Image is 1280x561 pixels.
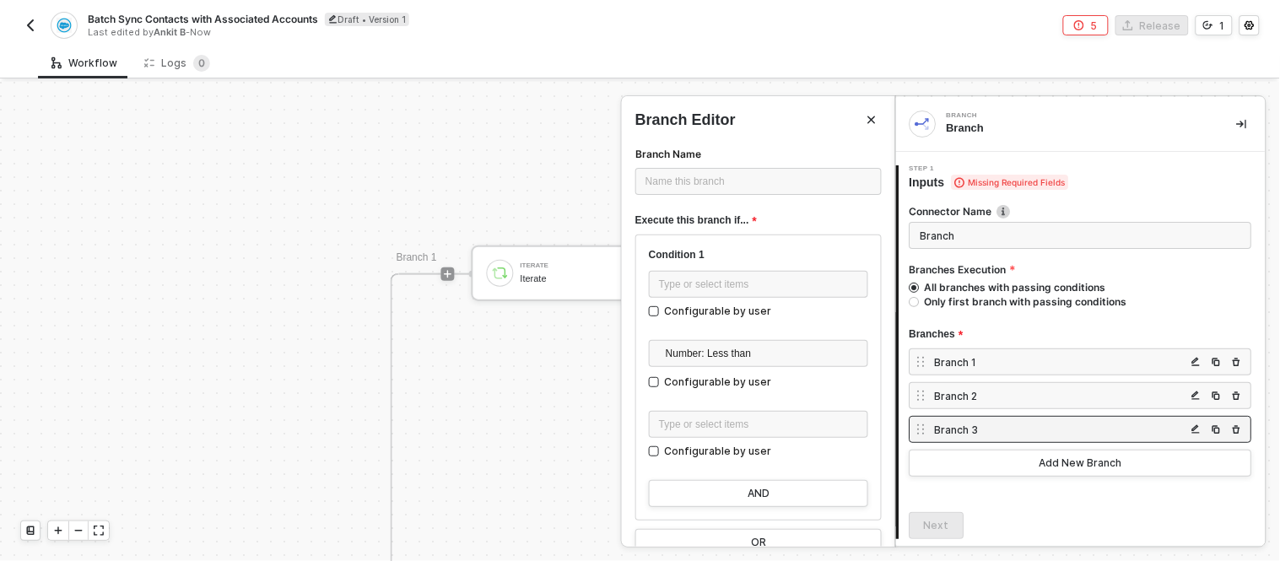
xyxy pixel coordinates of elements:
div: Branch 1 [935,355,1186,370]
span: Number: Less than [666,341,858,366]
button: copy-branch [1207,352,1227,372]
label: Branch Name [635,147,701,165]
img: copy-branch [1191,391,1202,401]
span: Inputs [910,174,1069,191]
div: Branch 3 [935,423,1186,437]
button: Release [1115,15,1189,35]
div: Draft • Version 1 [325,13,409,26]
span: icon-error-page [1074,20,1084,30]
label: Only first branch with passing conditions [910,294,1245,309]
span: Branch Editor [635,110,736,131]
button: copy-branch [1186,419,1207,440]
button: copy-branch [1207,419,1227,440]
img: integration-icon [57,18,71,33]
button: 1 [1196,15,1233,35]
div: 5 [1091,19,1098,33]
button: OR [635,529,882,556]
div: Configurable by user [664,444,771,460]
div: 1 [1220,19,1225,33]
div: OR [751,536,766,549]
img: back [24,19,37,32]
span: icon-versioning [1203,20,1213,30]
div: Workflow [51,57,117,70]
img: copy-branch [1232,391,1242,401]
span: icon-expand [94,526,104,536]
span: Batch Sync Contacts with Associated Accounts [88,12,318,26]
span: Ankit B [154,26,186,38]
button: Next [910,512,964,539]
span: Branches [910,324,964,345]
button: copy-branch [1227,386,1247,406]
button: back [20,15,41,35]
div: Branch [947,112,1200,119]
span: icon-edit [328,14,338,24]
label: All branches with passing conditions [910,280,1245,294]
div: Branch 2 [935,389,1186,403]
span: icon-settings [1245,20,1255,30]
img: copy-branch [1191,357,1202,367]
div: Last edited by - Now [88,26,639,39]
span: icon-play [53,526,63,536]
button: AND [649,480,868,507]
button: copy-branch [1186,386,1207,406]
button: copy-branch [1227,419,1247,440]
button: 5 [1063,15,1109,35]
div: Configurable by user [664,304,771,320]
label: Connector Name [910,204,1252,218]
div: Step 1Inputs Missing Required FieldsConnector Nameicon-infoBranches ExecutionAll branches with pa... [896,165,1266,539]
img: copy-branch [1191,424,1202,434]
img: copy-branch [1232,424,1242,434]
span: Missing Required Fields [952,175,1069,190]
span: icon-minus [73,526,84,536]
button: Add New Branch [910,450,1252,477]
img: icon-info [997,205,1011,218]
div: Add New Branch [1040,456,1122,470]
img: copy-branch [1232,357,1242,367]
input: Enter description [910,222,1252,249]
div: AND [748,487,770,500]
button: Close [861,110,882,130]
span: All branches with passing conditions [920,280,1106,294]
img: copy-branch [1212,424,1222,434]
div: Configurable by user [664,375,771,391]
button: copy-branch [1186,352,1207,372]
span: Execute this branch if... [635,210,757,231]
button: copy-branch [1207,386,1227,406]
img: copy-branch [1212,391,1222,401]
sup: 0 [193,55,210,72]
span: icon-collapse-right [1237,119,1247,129]
div: Condition 1 [649,248,868,262]
button: copy-branch [1227,352,1247,372]
label: Branches Execution [910,262,1252,277]
img: copy-branch [1212,357,1222,367]
span: Only first branch with passing conditions [920,294,1127,309]
div: Logs [144,55,210,72]
div: Branch [947,121,1210,136]
img: integration-icon [915,116,931,132]
span: Step 1 [910,165,1069,172]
